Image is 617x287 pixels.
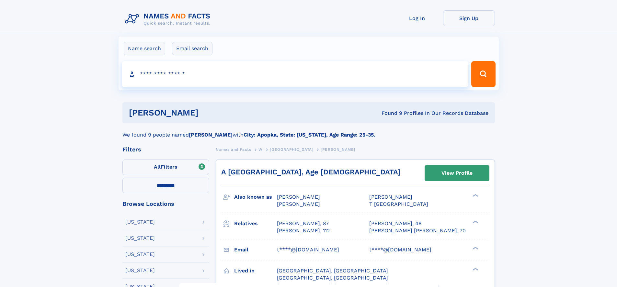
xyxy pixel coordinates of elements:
[125,236,155,241] div: [US_STATE]
[234,265,277,276] h3: Lived in
[258,145,263,153] a: W
[277,194,320,200] span: [PERSON_NAME]
[125,219,155,225] div: [US_STATE]
[277,220,329,227] a: [PERSON_NAME], 87
[234,244,277,255] h3: Email
[122,61,469,87] input: search input
[122,10,216,28] img: Logo Names and Facts
[125,268,155,273] div: [US_STATE]
[216,145,251,153] a: Names and Facts
[277,227,330,234] a: [PERSON_NAME], 112
[471,220,479,224] div: ❯
[244,132,374,138] b: City: Apopka, State: [US_STATE], Age Range: 25-35
[369,194,412,200] span: [PERSON_NAME]
[122,147,209,152] div: Filters
[154,164,161,170] span: All
[270,147,313,152] span: [GEOGRAPHIC_DATA]
[189,132,233,138] b: [PERSON_NAME]
[369,220,422,227] a: [PERSON_NAME], 48
[124,42,165,55] label: Name search
[122,123,495,139] div: We found 9 people named with .
[425,165,489,181] a: View Profile
[221,168,401,176] a: A [GEOGRAPHIC_DATA], Age [DEMOGRAPHIC_DATA]
[277,275,388,281] span: [GEOGRAPHIC_DATA], [GEOGRAPHIC_DATA]
[270,145,313,153] a: [GEOGRAPHIC_DATA]
[234,192,277,203] h3: Also known as
[471,246,479,250] div: ❯
[258,147,263,152] span: W
[443,10,495,26] a: Sign Up
[234,218,277,229] h3: Relatives
[471,193,479,198] div: ❯
[471,61,495,87] button: Search Button
[172,42,212,55] label: Email search
[441,166,473,181] div: View Profile
[369,201,428,207] span: T [GEOGRAPHIC_DATA]
[321,147,355,152] span: [PERSON_NAME]
[471,267,479,271] div: ❯
[277,268,388,274] span: [GEOGRAPHIC_DATA], [GEOGRAPHIC_DATA]
[129,109,290,117] h1: [PERSON_NAME]
[122,201,209,207] div: Browse Locations
[391,10,443,26] a: Log In
[125,252,155,257] div: [US_STATE]
[369,227,466,234] a: [PERSON_NAME] [PERSON_NAME], 70
[290,110,488,117] div: Found 9 Profiles In Our Records Database
[277,201,320,207] span: [PERSON_NAME]
[122,160,209,175] label: Filters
